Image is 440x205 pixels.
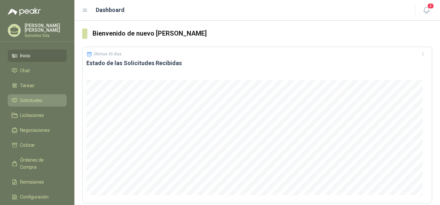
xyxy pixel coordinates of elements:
[20,193,49,200] span: Configuración
[25,23,67,32] p: [PERSON_NAME] [PERSON_NAME]
[20,156,60,171] span: Órdenes de Compra
[93,52,122,56] p: Últimos 30 días
[25,34,67,38] p: Sumintec ltda
[20,178,44,186] span: Remisiones
[20,52,30,59] span: Inicio
[427,3,434,9] span: 4
[20,142,35,149] span: Cotizar
[421,5,432,16] button: 4
[8,8,41,16] img: Logo peakr
[8,109,67,121] a: Licitaciones
[8,64,67,77] a: Chat
[20,127,50,134] span: Negociaciones
[8,50,67,62] a: Inicio
[96,6,125,15] h1: Dashboard
[93,28,432,39] h3: Bienvenido de nuevo [PERSON_NAME]
[20,67,30,74] span: Chat
[8,79,67,92] a: Tareas
[8,191,67,203] a: Configuración
[20,97,42,104] span: Solicitudes
[8,139,67,151] a: Cotizar
[20,112,44,119] span: Licitaciones
[8,154,67,173] a: Órdenes de Compra
[20,82,34,89] span: Tareas
[86,59,428,67] h3: Estado de las Solicitudes Recibidas
[8,94,67,107] a: Solicitudes
[8,124,67,136] a: Negociaciones
[8,176,67,188] a: Remisiones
